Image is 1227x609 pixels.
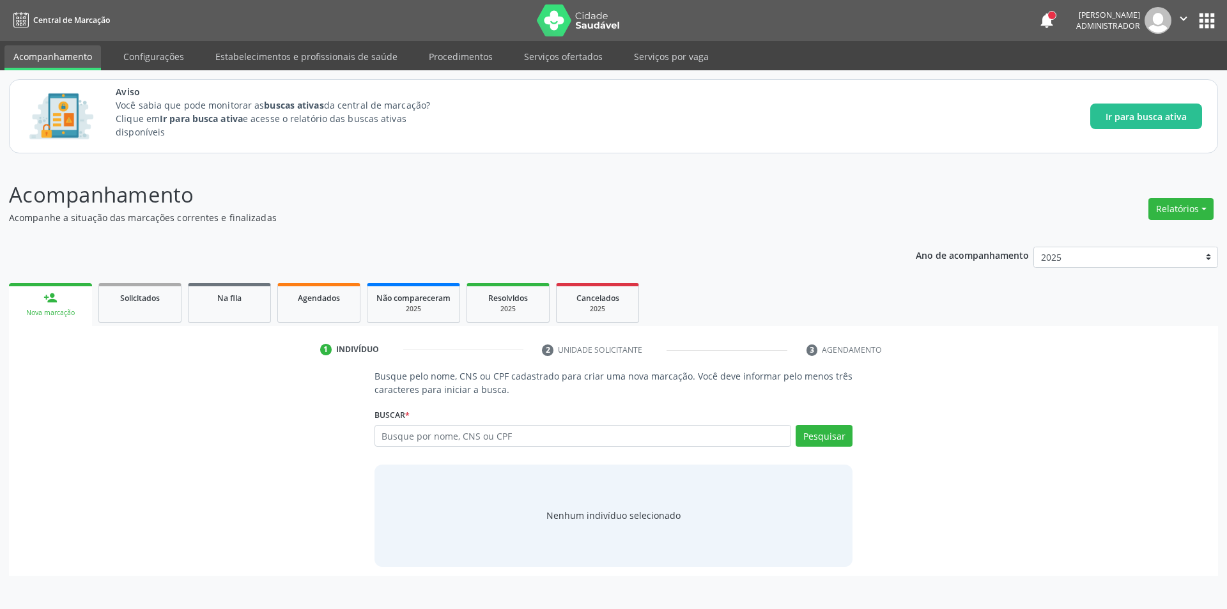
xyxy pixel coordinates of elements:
[298,293,340,304] span: Agendados
[4,45,101,70] a: Acompanhamento
[1148,198,1214,220] button: Relatórios
[376,293,451,304] span: Não compareceram
[116,85,454,98] span: Aviso
[1076,10,1140,20] div: [PERSON_NAME]
[114,45,193,68] a: Configurações
[1145,7,1171,34] img: img
[476,304,540,314] div: 2025
[1076,20,1140,31] span: Administrador
[25,88,98,145] img: Imagem de CalloutCard
[546,509,681,522] div: Nenhum indivíduo selecionado
[488,293,528,304] span: Resolvidos
[9,10,110,31] a: Central de Marcação
[374,369,853,396] p: Busque pelo nome, CNS ou CPF cadastrado para criar uma nova marcação. Você deve informar pelo men...
[264,99,323,111] strong: buscas ativas
[9,211,855,224] p: Acompanhe a situação das marcações correntes e finalizadas
[320,344,332,355] div: 1
[120,293,160,304] span: Solicitados
[796,425,853,447] button: Pesquisar
[9,179,855,211] p: Acompanhamento
[217,293,242,304] span: Na fila
[160,112,243,125] strong: Ir para busca ativa
[625,45,718,68] a: Serviços por vaga
[576,293,619,304] span: Cancelados
[18,308,83,318] div: Nova marcação
[1090,104,1202,129] button: Ir para busca ativa
[116,98,454,139] p: Você sabia que pode monitorar as da central de marcação? Clique em e acesse o relatório das busca...
[374,405,410,425] label: Buscar
[1106,110,1187,123] span: Ir para busca ativa
[420,45,502,68] a: Procedimentos
[916,247,1029,263] p: Ano de acompanhamento
[336,344,379,355] div: Indivíduo
[566,304,629,314] div: 2025
[376,304,451,314] div: 2025
[1196,10,1218,32] button: apps
[1038,12,1056,29] button: notifications
[1177,12,1191,26] i: 
[33,15,110,26] span: Central de Marcação
[1171,7,1196,34] button: 
[206,45,406,68] a: Estabelecimentos e profissionais de saúde
[515,45,612,68] a: Serviços ofertados
[43,291,58,305] div: person_add
[374,425,792,447] input: Busque por nome, CNS ou CPF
